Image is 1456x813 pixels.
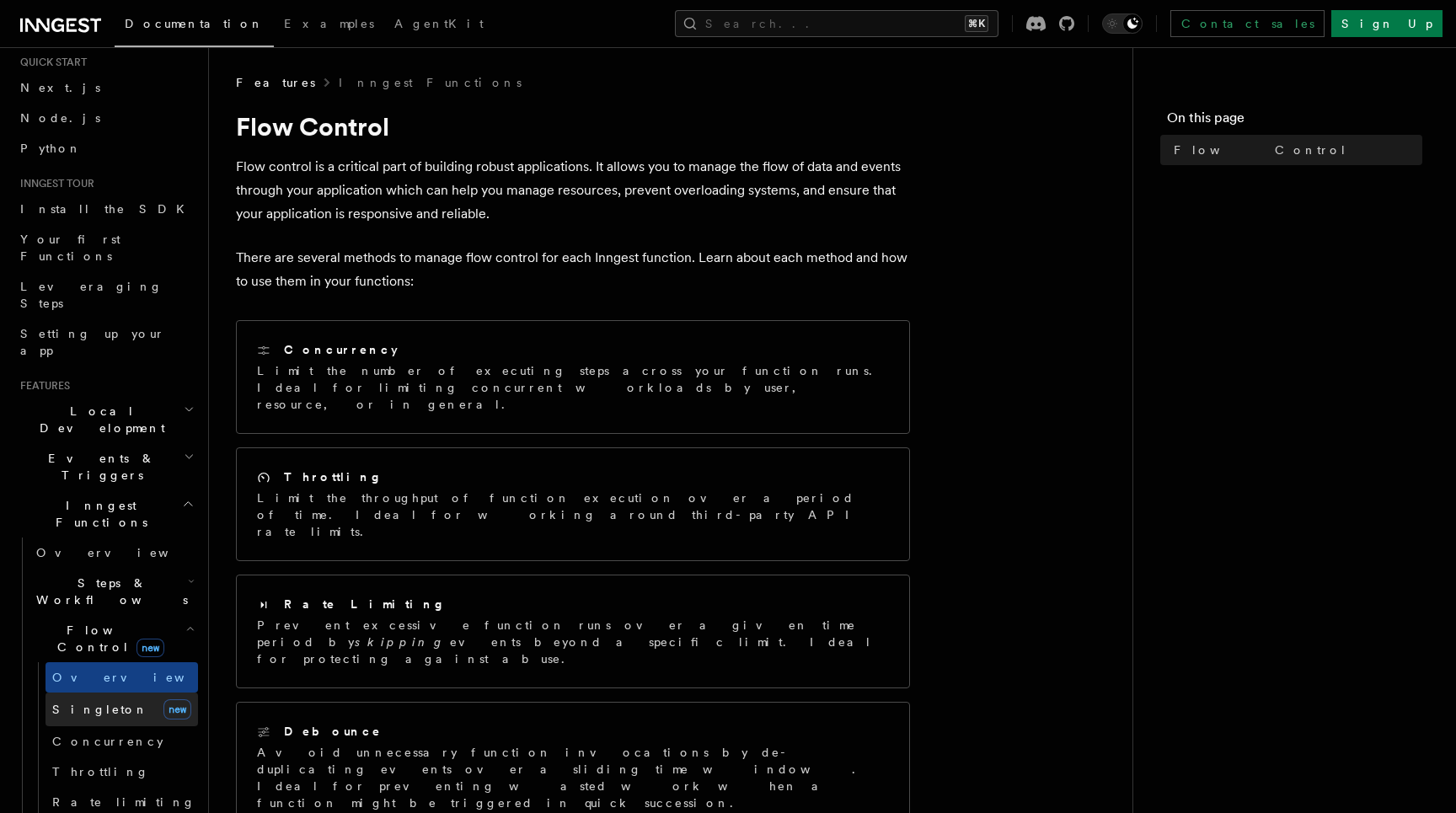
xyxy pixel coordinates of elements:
a: Inngest Functions [339,74,522,91]
span: Install the SDK [20,202,195,216]
span: Features [236,74,315,91]
h2: Rate Limiting [284,596,446,612]
button: Flow Controlnew [29,615,198,662]
a: Rate LimitingPrevent excessive function runs over a given time period byskippingevents beyond a s... [236,575,910,688]
p: Avoid unnecessary function invocations by de-duplicating events over a sliding time window. Ideal... [257,744,889,811]
h1: Flow Control [236,111,910,142]
a: AgentKit [384,5,494,45]
a: Flow Control [1167,135,1422,165]
p: There are several methods to manage flow control for each Inngest function. Learn about each meth... [236,246,910,293]
a: Contact sales [1170,10,1325,37]
h2: Concurrency [284,341,398,358]
span: Node.js [20,111,100,125]
a: Next.js [13,72,198,103]
span: Concurrency [52,735,163,748]
span: Quick start [13,56,87,69]
span: Steps & Workflows [29,575,188,608]
span: Features [13,379,70,393]
a: Sign Up [1331,10,1443,37]
span: Rate limiting [52,795,195,809]
a: Install the SDK [13,194,198,224]
span: Local Development [13,403,184,436]
span: Inngest Functions [13,497,182,531]
kbd: ⌘K [965,15,988,32]
a: Your first Functions [13,224,198,271]
h2: Debounce [284,723,382,740]
button: Steps & Workflows [29,568,198,615]
span: Events & Triggers [13,450,184,484]
a: Setting up your app [13,318,198,366]
span: Setting up your app [20,327,165,357]
span: new [136,639,164,657]
p: Prevent excessive function runs over a given time period by events beyond a specific limit. Ideal... [257,617,889,667]
button: Search...⌘K [675,10,998,37]
a: Python [13,133,198,163]
span: Documentation [125,17,264,30]
a: ConcurrencyLimit the number of executing steps across your function runs. Ideal for limiting conc... [236,320,910,434]
span: AgentKit [394,17,484,30]
span: Throttling [52,765,149,778]
span: Next.js [20,81,100,94]
span: Flow Control [29,622,185,655]
a: Leveraging Steps [13,271,198,318]
span: Your first Functions [20,233,120,263]
a: Overview [29,538,198,568]
span: Overview [36,546,210,559]
span: Singleton [52,703,148,716]
button: Events & Triggers [13,443,198,490]
span: Leveraging Steps [20,280,163,310]
a: Examples [274,5,384,45]
span: Flow Control [1174,142,1347,158]
a: Singletonnew [45,693,198,726]
button: Inngest Functions [13,490,198,538]
a: Overview [45,662,198,693]
span: new [163,699,191,719]
p: Flow control is a critical part of building robust applications. It allows you to manage the flow... [236,155,910,226]
a: Node.js [13,103,198,133]
p: Limit the throughput of function execution over a period of time. Ideal for working around third-... [257,489,889,540]
span: Overview [52,671,226,684]
a: ThrottlingLimit the throughput of function execution over a period of time. Ideal for working aro... [236,447,910,561]
p: Limit the number of executing steps across your function runs. Ideal for limiting concurrent work... [257,362,889,413]
em: skipping [355,635,450,649]
a: Concurrency [45,726,198,757]
span: Python [20,142,82,155]
a: Throttling [45,757,198,787]
h2: Throttling [284,468,383,485]
a: Documentation [115,5,274,47]
span: Inngest tour [13,177,94,190]
span: Examples [284,17,374,30]
h4: On this page [1167,108,1422,135]
button: Toggle dark mode [1102,13,1143,34]
button: Local Development [13,396,198,443]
